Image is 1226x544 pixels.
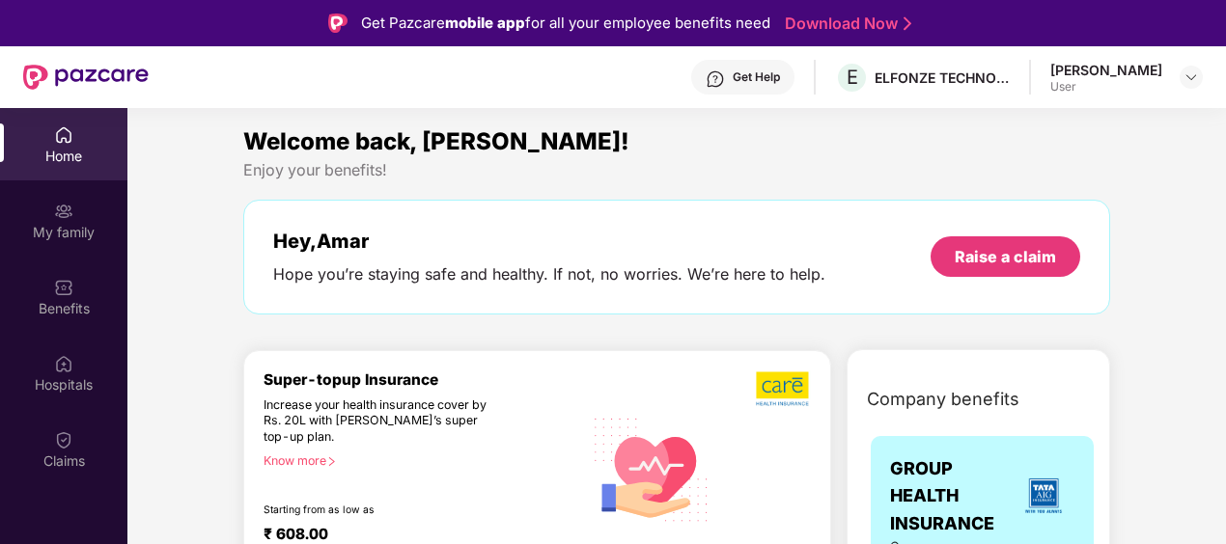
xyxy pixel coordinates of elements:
div: ELFONZE TECHNOLOGIES PRIVATE LIMITED [875,68,1010,87]
img: insurerLogo [1017,470,1070,522]
strong: mobile app [445,14,525,32]
img: Stroke [904,14,911,34]
img: b5dec4f62d2307b9de63beb79f102df3.png [756,370,811,407]
img: Logo [328,14,348,33]
div: Get Pazcare for all your employee benefits need [361,12,770,35]
span: Company benefits [867,386,1019,413]
a: Download Now [785,14,906,34]
img: svg+xml;base64,PHN2ZyBpZD0iSGVscC0zMngzMiIgeG1sbnM9Imh0dHA6Ly93d3cudzMub3JnLzIwMDAvc3ZnIiB3aWR0aD... [706,69,725,89]
div: [PERSON_NAME] [1050,61,1162,79]
div: Enjoy your benefits! [243,160,1110,180]
img: svg+xml;base64,PHN2ZyBpZD0iSG9tZSIgeG1sbnM9Imh0dHA6Ly93d3cudzMub3JnLzIwMDAvc3ZnIiB3aWR0aD0iMjAiIG... [54,125,73,145]
div: Get Help [733,69,780,85]
div: Raise a claim [955,246,1056,267]
img: svg+xml;base64,PHN2ZyBpZD0iQ2xhaW0iIHhtbG5zPSJodHRwOi8vd3d3LnczLm9yZy8yMDAwL3N2ZyIgd2lkdGg9IjIwIi... [54,430,73,449]
img: svg+xml;base64,PHN2ZyB4bWxucz0iaHR0cDovL3d3dy53My5vcmcvMjAwMC9zdmciIHhtbG5zOnhsaW5rPSJodHRwOi8vd3... [583,399,720,538]
span: GROUP HEALTH INSURANCE [890,455,1012,537]
span: E [847,66,858,89]
span: Welcome back, [PERSON_NAME]! [243,127,629,155]
img: svg+xml;base64,PHN2ZyBpZD0iSG9zcGl0YWxzIiB4bWxucz0iaHR0cDovL3d3dy53My5vcmcvMjAwMC9zdmciIHdpZHRoPS... [54,354,73,373]
div: Know more [264,453,571,467]
div: Increase your health insurance cover by Rs. 20L with [PERSON_NAME]’s super top-up plan. [264,397,500,446]
div: Super-topup Insurance [264,370,583,389]
img: svg+xml;base64,PHN2ZyBpZD0iRHJvcGRvd24tMzJ4MzIiIHhtbG5zPSJodHRwOi8vd3d3LnczLm9yZy8yMDAwL3N2ZyIgd2... [1184,69,1199,85]
span: right [326,456,337,467]
div: User [1050,79,1162,95]
div: Hey, Amar [273,230,825,253]
div: Starting from as low as [264,503,501,517]
img: New Pazcare Logo [23,65,149,90]
img: svg+xml;base64,PHN2ZyBpZD0iQmVuZWZpdHMiIHhtbG5zPSJodHRwOi8vd3d3LnczLm9yZy8yMDAwL3N2ZyIgd2lkdGg9Ij... [54,278,73,297]
div: Hope you’re staying safe and healthy. If not, no worries. We’re here to help. [273,264,825,285]
img: svg+xml;base64,PHN2ZyB3aWR0aD0iMjAiIGhlaWdodD0iMjAiIHZpZXdCb3g9IjAgMCAyMCAyMCIgZmlsbD0ibm9uZSIgeG... [54,202,73,221]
